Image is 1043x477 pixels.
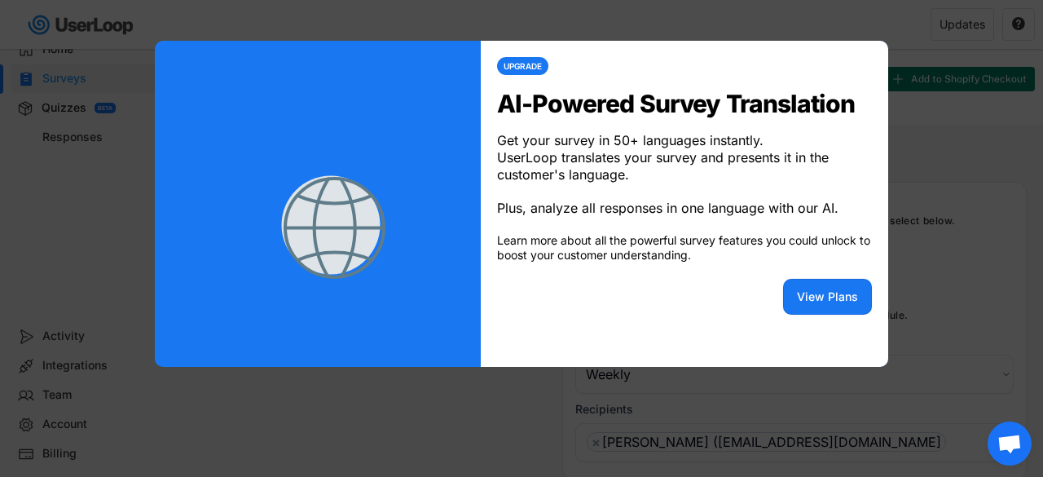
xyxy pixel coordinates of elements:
[497,91,872,116] div: AI-Powered Survey Translation
[504,62,542,70] div: UPGRADE
[497,132,872,217] div: Get your survey in 50+ languages instantly. UserLoop translates your survey and presents it in th...
[783,279,872,315] button: View Plans
[497,233,872,263] div: Learn more about all the powerful survey features you could unlock to boost your customer underst...
[988,422,1032,466] div: Bate-papo aberto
